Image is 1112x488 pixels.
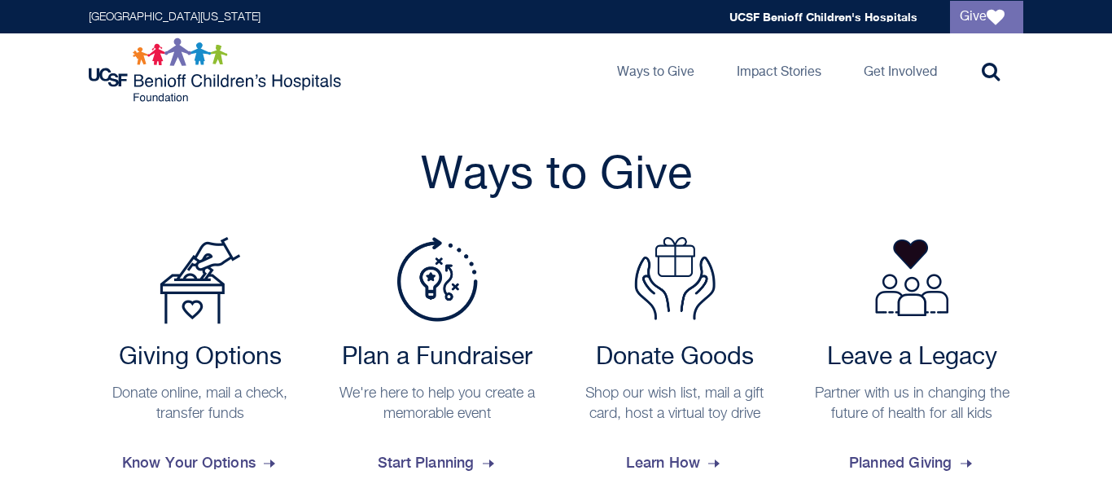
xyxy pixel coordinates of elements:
p: We're here to help you create a memorable event [335,384,541,424]
img: Donate Goods [634,237,716,320]
h2: Giving Options [97,343,304,372]
span: Planned Giving [849,441,975,485]
h2: Leave a Legacy [809,343,1016,372]
a: Plan a Fundraiser Plan a Fundraiser We're here to help you create a memorable event Start Planning [326,237,549,485]
a: Give [950,1,1023,33]
p: Partner with us in changing the future of health for all kids [809,384,1016,424]
img: Payment Options [160,237,241,324]
h2: Donate Goods [571,343,778,372]
img: Logo for UCSF Benioff Children's Hospitals Foundation [89,37,345,103]
a: [GEOGRAPHIC_DATA][US_STATE] [89,11,260,23]
a: Payment Options Giving Options Donate online, mail a check, transfer funds Know Your Options [89,237,312,485]
p: Donate online, mail a check, transfer funds [97,384,304,424]
img: Plan a Fundraiser [396,237,478,322]
a: Ways to Give [604,33,707,107]
a: UCSF Benioff Children's Hospitals [729,10,917,24]
span: Start Planning [378,441,497,485]
span: Know Your Options [122,441,278,485]
h2: Plan a Fundraiser [335,343,541,372]
a: Impact Stories [724,33,834,107]
a: Donate Goods Donate Goods Shop our wish list, mail a gift card, host a virtual toy drive Learn How [563,237,786,485]
span: Learn How [626,441,723,485]
a: Get Involved [851,33,950,107]
a: Leave a Legacy Partner with us in changing the future of health for all kids Planned Giving [801,237,1024,485]
h2: Ways to Give [89,147,1023,204]
p: Shop our wish list, mail a gift card, host a virtual toy drive [571,384,778,424]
